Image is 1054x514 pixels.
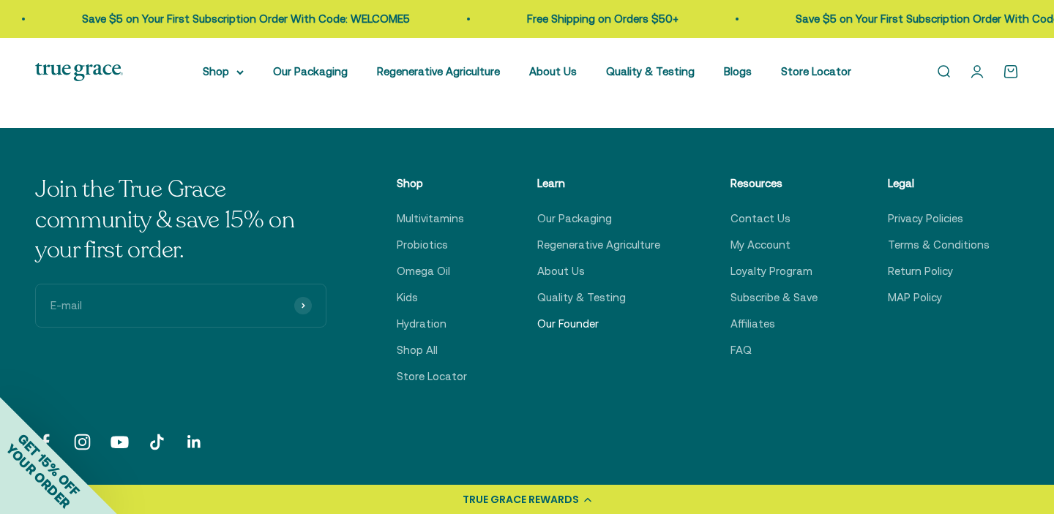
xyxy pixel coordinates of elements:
a: MAP Policy [888,289,942,306]
a: Regenerative Agriculture [377,65,500,78]
a: Return Policy [888,262,953,280]
summary: Shop [203,63,244,80]
a: Follow on YouTube [110,432,130,452]
a: Shop All [397,341,438,359]
p: Learn [537,175,660,192]
a: Quality & Testing [537,289,626,306]
a: Terms & Conditions [888,236,990,254]
a: Store Locator [397,368,467,385]
a: Subscribe & Save [730,289,818,306]
a: Regenerative Agriculture [537,236,660,254]
a: Our Packaging [537,210,612,227]
a: Contact Us [730,210,790,227]
a: About Us [537,262,585,280]
a: Loyalty Program [730,262,812,280]
a: About Us [529,65,577,78]
p: Legal [888,175,990,192]
a: Multivitamins [397,210,464,227]
a: Our Founder [537,315,599,333]
p: Shop [397,175,467,192]
a: Free Shipping on Orders $50+ [498,12,650,25]
a: Our Packaging [273,65,348,78]
div: TRUE GRACE REWARDS [463,492,579,507]
a: Follow on TikTok [147,432,167,452]
span: YOUR ORDER [3,441,73,511]
a: Hydration [397,315,446,333]
a: Probiotics [397,236,448,254]
a: Affiliates [730,315,775,333]
a: Quality & Testing [606,65,695,78]
a: FAQ [730,341,752,359]
a: Privacy Policies [888,210,963,227]
span: GET 15% OFF [15,431,83,499]
a: Store Locator [781,65,851,78]
p: Resources [730,175,818,192]
a: Blogs [724,65,752,78]
p: Join the True Grace community & save 15% on your first order. [35,175,326,266]
a: Follow on LinkedIn [184,432,204,452]
a: Omega Oil [397,262,450,280]
a: Kids [397,289,418,306]
a: My Account [730,236,790,254]
p: Save $5 on Your First Subscription Order With Code: WELCOME5 [53,10,381,28]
